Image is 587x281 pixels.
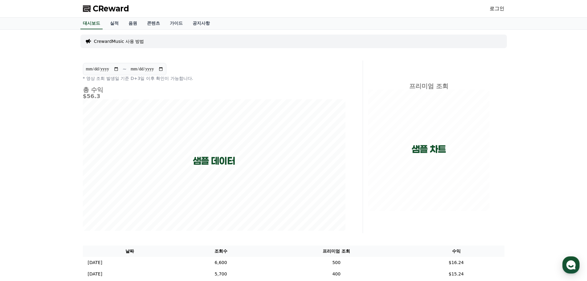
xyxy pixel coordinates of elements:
a: 콘텐츠 [142,18,165,29]
a: 로그인 [490,5,504,12]
td: $15.24 [408,268,504,280]
a: 가이드 [165,18,188,29]
span: 설정 [95,205,103,210]
a: CReward [83,4,129,14]
span: CReward [93,4,129,14]
p: 샘플 차트 [412,144,446,155]
a: CrewardMusic 사용 방법 [94,38,144,44]
a: 공지사항 [188,18,215,29]
th: 프리미엄 조회 [265,246,408,257]
p: [DATE] [88,271,102,277]
td: 6,600 [177,257,265,268]
td: 500 [265,257,408,268]
a: 대화 [41,196,79,211]
p: ~ [123,65,127,73]
a: 홈 [2,196,41,211]
a: 음원 [124,18,142,29]
th: 수익 [408,246,504,257]
span: 홈 [19,205,23,210]
td: 5,700 [177,268,265,280]
p: [DATE] [88,259,102,266]
p: * 영상 조회 발생일 기준 D+3일 이후 확인이 가능합니다. [83,75,345,81]
td: $16.24 [408,257,504,268]
a: 설정 [79,196,118,211]
a: 대시보드 [80,18,103,29]
th: 조회수 [177,246,265,257]
h4: 프리미엄 조회 [368,83,490,89]
a: 실적 [105,18,124,29]
h5: $56.3 [83,93,345,99]
th: 날짜 [83,246,177,257]
h4: 총 수익 [83,86,345,93]
span: 대화 [56,205,64,210]
td: 400 [265,268,408,280]
p: 샘플 데이터 [193,155,235,167]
